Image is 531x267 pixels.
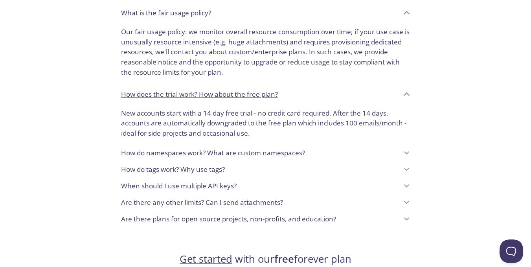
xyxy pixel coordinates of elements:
[115,211,417,227] div: Are there plans for open source projects, non-profits, and education?
[500,239,523,263] iframe: Help Scout Beacon - Open
[121,214,336,224] p: Are there plans for open source projects, non-profits, and education?
[115,105,417,145] div: How does the trial work? How about the free plan?
[121,89,278,99] p: How does the trial work? How about the free plan?
[121,164,225,175] p: How do tags work? Why use tags?
[115,2,417,24] div: What is the fair usage policy?
[121,108,410,138] p: New accounts start with a 14 day free trial - no credit card required. After the 14 days, account...
[115,161,417,178] div: How do tags work? Why use tags?
[121,181,237,191] p: When should I use multiple API keys?
[115,194,417,211] div: Are there any other limits? Can I send attachments?
[121,8,211,18] p: What is the fair usage policy?
[115,145,417,161] div: How do namespaces work? What are custom namespaces?
[115,84,417,105] div: How does the trial work? How about the free plan?
[274,252,294,266] strong: free
[121,197,283,208] p: Are there any other limits? Can I send attachments?
[121,148,305,158] p: How do namespaces work? What are custom namespaces?
[121,27,410,77] p: Our fair usage policy: we monitor overall resource consumption over time; if your use case is unu...
[115,178,417,194] div: When should I use multiple API keys?
[180,252,351,266] h2: with our forever plan
[180,252,232,266] a: Get started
